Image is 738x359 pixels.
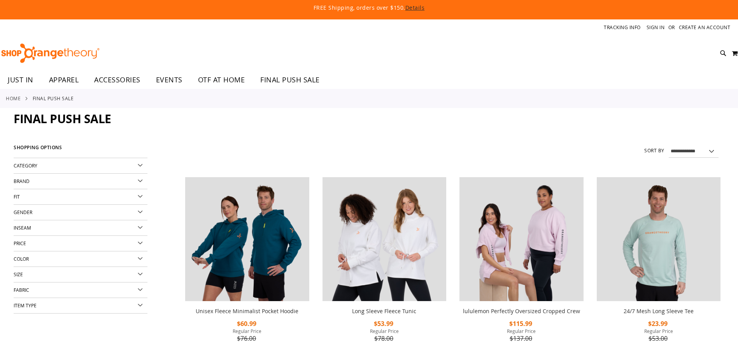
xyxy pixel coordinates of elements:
div: Fit [14,189,147,205]
span: FINAL PUSH SALE [14,111,111,127]
a: lululemon Perfectly Oversized Cropped Crew [459,177,583,302]
span: $60.99 [237,319,258,328]
div: Inseam [14,220,147,236]
a: Details [405,4,425,11]
span: Regular Price [323,328,446,334]
span: OTF AT HOME [198,71,245,89]
a: OTF AT HOME [190,71,253,89]
a: Main Image of 1457095 [597,177,720,302]
span: Regular Price [459,328,583,334]
img: Unisex Fleece Minimalist Pocket Hoodie [185,177,309,301]
a: Home [6,95,21,102]
span: $53.99 [374,319,394,328]
a: ACCESSORIES [86,71,148,89]
a: Create an Account [679,24,731,31]
div: Price [14,236,147,251]
img: Product image for Fleece Long Sleeve [323,177,446,301]
span: Regular Price [597,328,720,334]
span: $78.00 [374,334,394,343]
a: APPAREL [41,71,87,89]
span: Fabric [14,287,29,293]
span: $23.99 [648,319,669,328]
a: Sign In [647,24,665,31]
span: Inseam [14,225,31,231]
a: lululemon Perfectly Oversized Cropped Crew [463,307,580,315]
img: Main Image of 1457095 [597,177,720,301]
span: $76.00 [237,334,257,343]
span: JUST IN [8,71,33,89]
span: $137.00 [510,334,533,343]
p: FREE Shipping, orders over $150. [135,4,602,12]
span: $53.00 [649,334,669,343]
span: Category [14,162,37,169]
div: Category [14,158,147,174]
span: Fit [14,193,20,200]
span: Gender [14,209,32,215]
span: $115.99 [509,319,533,328]
a: Unisex Fleece Minimalist Pocket Hoodie [185,177,309,302]
a: Unisex Fleece Minimalist Pocket Hoodie [196,307,298,315]
div: Color [14,251,147,267]
span: Brand [14,178,30,184]
span: APPAREL [49,71,79,89]
label: Sort By [644,147,664,154]
span: Color [14,256,29,262]
span: FINAL PUSH SALE [260,71,320,89]
span: Size [14,271,23,277]
a: EVENTS [148,71,190,89]
a: Product image for Fleece Long Sleeve [323,177,446,302]
span: Regular Price [185,328,309,334]
div: Item Type [14,298,147,314]
span: Item Type [14,302,37,308]
a: Long Sleeve Fleece Tunic [352,307,416,315]
strong: FINAL PUSH SALE [33,95,74,102]
a: FINAL PUSH SALE [252,71,328,89]
span: ACCESSORIES [94,71,140,89]
span: EVENTS [156,71,182,89]
div: Size [14,267,147,282]
a: Tracking Info [604,24,641,31]
span: Price [14,240,26,246]
div: Gender [14,205,147,220]
strong: Shopping Options [14,141,147,158]
div: Fabric [14,282,147,298]
div: Brand [14,174,147,189]
a: 24/7 Mesh Long Sleeve Tee [624,307,694,315]
img: lululemon Perfectly Oversized Cropped Crew [459,177,583,301]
